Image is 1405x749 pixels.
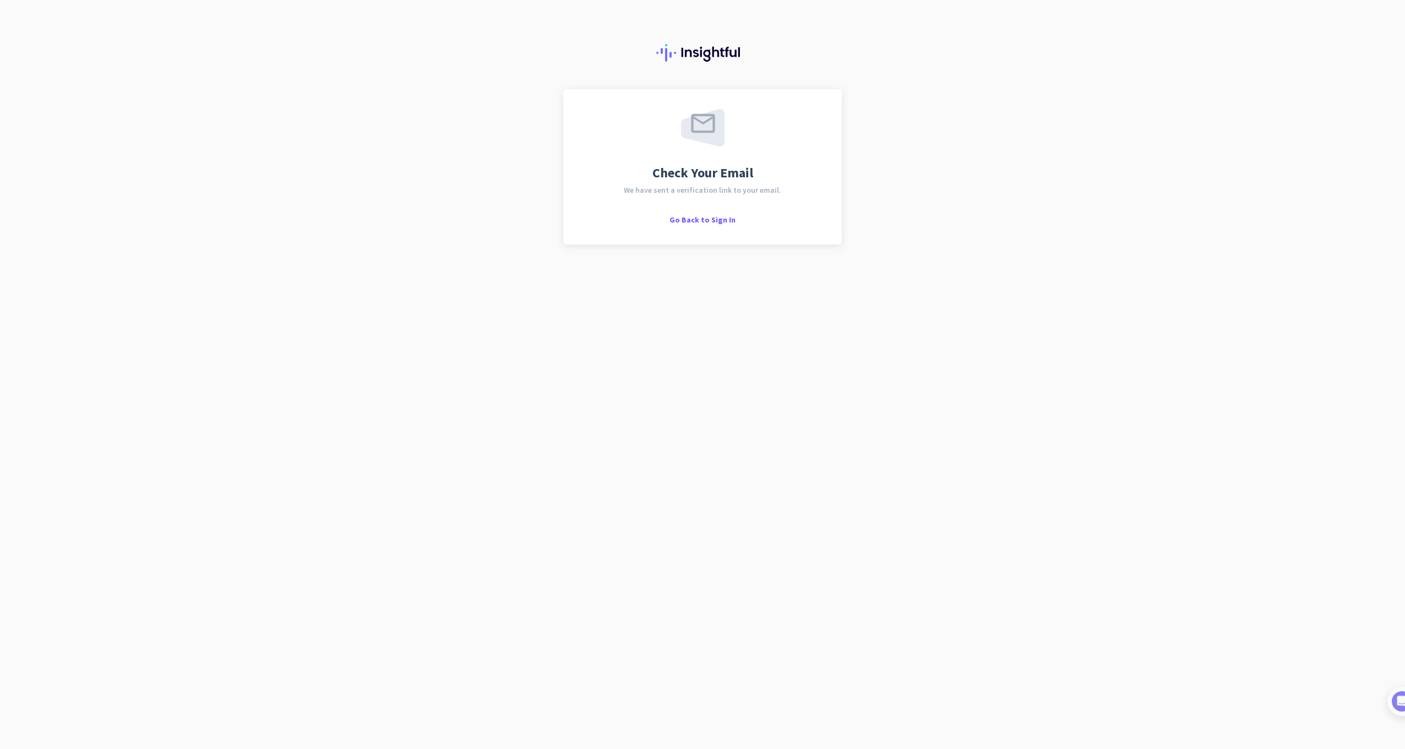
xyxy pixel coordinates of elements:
[669,215,736,225] span: Go Back to Sign In
[624,186,781,194] span: We have sent a verification link to your email.
[652,166,753,180] span: Check Your Email
[656,44,749,62] img: Insightful
[681,109,725,146] img: email-sent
